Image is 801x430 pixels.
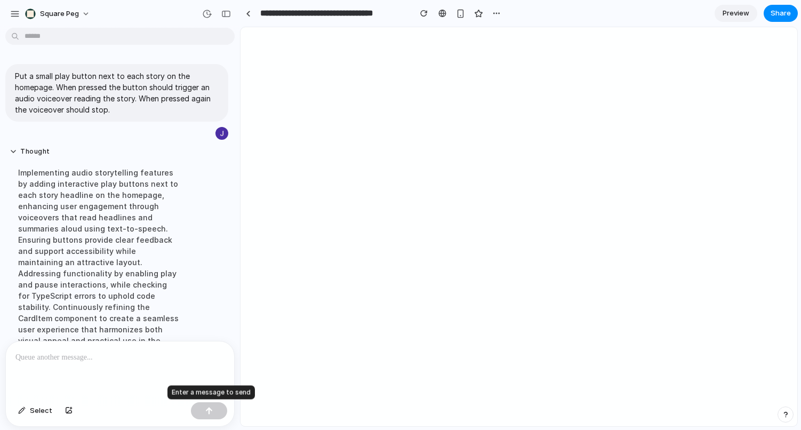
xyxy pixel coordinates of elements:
[21,5,95,22] button: Square Peg
[764,5,798,22] button: Share
[771,8,791,19] span: Share
[13,402,58,419] button: Select
[15,70,219,115] p: Put a small play button next to each story on the homepage. When pressed the button should trigge...
[30,405,52,416] span: Select
[723,8,749,19] span: Preview
[167,386,255,400] div: Enter a message to send
[10,161,188,364] div: Implementing audio storytelling features by adding interactive play buttons next to each story he...
[40,9,79,19] span: Square Peg
[715,5,757,22] a: Preview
